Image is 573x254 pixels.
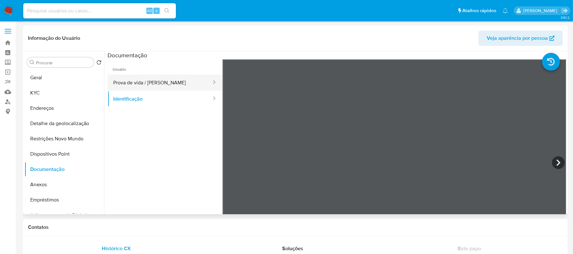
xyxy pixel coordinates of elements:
input: Pesquise usuários ou casos... [23,7,176,15]
span: Veja aparência por pessoa [487,31,548,46]
a: Notificações [503,8,508,13]
input: Procurar [36,60,91,66]
a: Sair [562,7,568,14]
span: Alt [147,8,152,14]
button: KYC [24,85,104,101]
span: s [156,8,157,14]
h1: Informação do Usuário [28,35,80,41]
button: Procurar [30,60,35,65]
h1: Contatos [28,224,563,230]
span: Histórico CX [102,245,131,252]
p: sara.carvalhaes@mercadopago.com.br [523,8,559,14]
button: Geral [24,70,104,85]
button: Endereços [24,101,104,116]
button: Documentação [24,162,104,177]
button: Restrições Novo Mundo [24,131,104,146]
button: Empréstimos [24,192,104,208]
button: Veja aparência por pessoa [479,31,563,46]
button: Dispositivos Point [24,146,104,162]
button: search-icon [160,6,173,15]
span: Soluções [282,245,303,252]
button: Adiantamentos de Dinheiro [24,208,104,223]
span: Bate-papo [458,245,481,252]
button: Detalhe da geolocalização [24,116,104,131]
button: Retornar ao pedido padrão [96,60,101,67]
button: Anexos [24,177,104,192]
span: Atalhos rápidos [462,7,496,14]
